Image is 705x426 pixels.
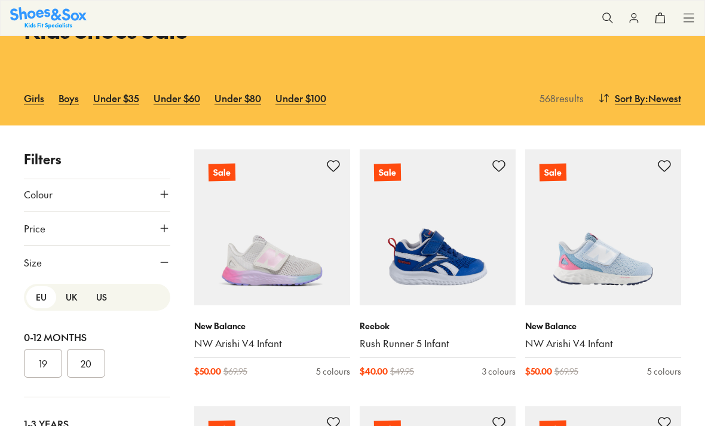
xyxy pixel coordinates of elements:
button: US [87,286,117,308]
p: Sale [374,164,401,182]
button: 19 [24,349,62,378]
span: $ 40.00 [360,365,388,378]
div: 0-12 Months [24,330,170,344]
span: $ 69.95 [554,365,578,378]
a: Under $80 [214,85,261,111]
div: 3 colours [482,365,516,378]
a: Shoes & Sox [10,7,87,28]
button: Colour [24,177,170,211]
span: $ 49.95 [390,365,414,378]
p: Filters [24,149,170,169]
a: NW Arishi V4 Infant [525,337,681,350]
a: Boys [59,85,79,111]
span: $ 69.95 [223,365,247,378]
div: 5 colours [647,365,681,378]
button: 20 [67,349,105,378]
a: Under $35 [93,85,139,111]
button: EU [26,286,56,308]
button: Size [24,246,170,279]
a: Under $100 [275,85,326,111]
p: Sale [209,164,235,182]
a: Sale [360,149,516,305]
div: 5 colours [316,365,350,378]
p: 568 results [535,91,584,105]
a: Girls [24,85,44,111]
span: Price [24,221,45,235]
button: Sort By:Newest [598,85,681,111]
span: Size [24,255,42,269]
span: $ 50.00 [525,365,552,378]
button: Price [24,212,170,245]
a: NW Arishi V4 Infant [194,337,350,350]
p: Sale [540,164,566,182]
a: Under $60 [154,85,200,111]
span: : Newest [645,91,681,105]
button: UK [56,286,87,308]
span: Sort By [615,91,645,105]
p: Reebok [360,320,516,332]
img: SNS_Logo_Responsive.svg [10,7,87,28]
a: Rush Runner 5 Infant [360,337,516,350]
a: Sale [525,149,681,305]
a: Sale [194,149,350,305]
span: $ 50.00 [194,365,221,378]
p: New Balance [525,320,681,332]
p: New Balance [194,320,350,332]
span: Colour [24,187,53,201]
